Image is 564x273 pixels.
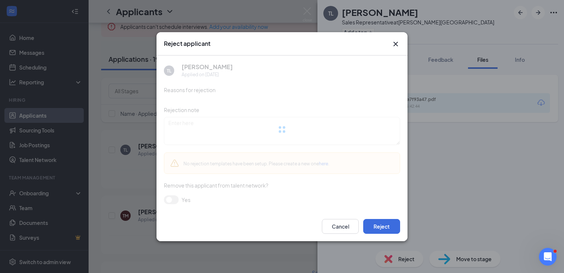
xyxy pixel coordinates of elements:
[164,40,210,48] h3: Reject applicant
[391,40,400,48] button: Close
[539,248,557,266] iframe: Intercom live chat
[363,219,400,234] button: Reject
[322,219,359,234] button: Cancel
[391,40,400,48] svg: Cross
